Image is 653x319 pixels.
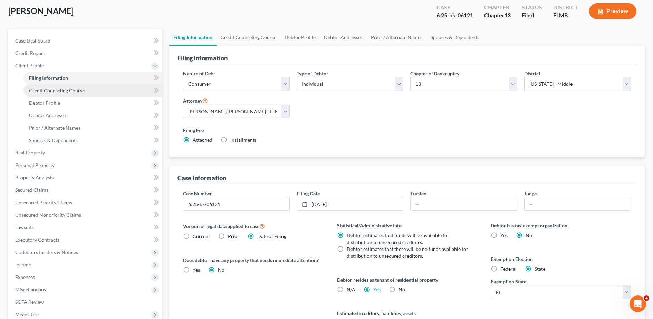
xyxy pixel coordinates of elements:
[367,29,426,46] a: Prior / Alternate Names
[280,29,320,46] a: Debtor Profile
[500,232,508,238] span: Yes
[15,38,50,44] span: Case Dashboard
[193,137,212,143] span: Attached
[525,197,631,210] input: --
[15,249,78,255] span: Codebtors Insiders & Notices
[169,29,217,46] a: Filing Information
[183,222,323,230] label: Version of legal data applied to case
[10,209,162,221] a: Unsecured Nonpriority Claims
[491,278,526,285] label: Exemption State
[337,276,477,283] label: Debtor resides as tenant of residential property
[484,11,511,19] div: Chapter
[29,125,80,131] span: Prior / Alternate Names
[257,233,286,239] span: Date of Filing
[23,84,162,97] a: Credit Counseling Course
[15,162,55,168] span: Personal Property
[15,199,72,205] span: Unsecured Priority Claims
[8,6,74,16] span: [PERSON_NAME]
[491,255,631,263] label: Exemption Election
[183,197,289,210] input: Enter case number...
[15,50,45,56] span: Credit Report
[411,197,517,210] input: --
[526,232,532,238] span: No
[10,234,162,246] a: Executory Contracts
[15,175,54,180] span: Property Analysis
[10,196,162,209] a: Unsecured Priority Claims
[347,287,355,292] span: N/A
[228,233,239,239] span: Prior
[183,96,208,105] label: Attorney
[10,296,162,308] a: SOFA Review
[29,75,68,81] span: Filing Information
[183,70,215,77] label: Nature of Debt
[23,122,162,134] a: Prior / Alternate Names
[410,190,426,197] label: Trustee
[436,3,473,11] div: Case
[23,134,162,147] a: Spouses & Dependents
[410,70,459,77] label: Chapter of Bankruptcy
[644,295,649,301] span: 4
[553,3,578,11] div: District
[15,311,39,317] span: Means Test
[177,54,228,62] div: Filing Information
[15,63,44,68] span: Client Profile
[491,222,631,229] label: Debtor is a tax exempt organization
[337,310,477,317] label: Estimated creditors, liabilities, assets
[15,287,46,292] span: Miscellaneous
[23,109,162,122] a: Debtor Addresses
[500,266,517,272] span: Federal
[505,12,511,18] span: 13
[426,29,483,46] a: Spouses & Dependents
[553,11,578,19] div: FLMB
[484,3,511,11] div: Chapter
[29,137,78,143] span: Spouses & Dependents
[29,100,60,106] span: Debtor Profile
[436,11,473,19] div: 6:25-bk-06121
[15,224,34,230] span: Lawsuits
[524,190,537,197] label: Judge
[23,97,162,109] a: Debtor Profile
[15,150,45,156] span: Real Property
[15,237,59,243] span: Executory Contracts
[183,256,323,264] label: Does debtor have any property that needs immediate attention?
[337,222,477,229] label: Statistical/Administrative Info
[10,184,162,196] a: Secured Claims
[193,267,200,273] span: Yes
[10,171,162,184] a: Property Analysis
[630,295,646,312] iframe: Intercom live chat
[398,287,405,292] span: No
[347,246,468,259] span: Debtor estimates that there will be no funds available for distribution to unsecured creditors.
[23,72,162,84] a: Filing Information
[347,232,449,245] span: Debtor estimates that funds will be available for distribution to unsecured creditors.
[522,3,542,11] div: Status
[15,262,31,268] span: Income
[29,87,85,93] span: Credit Counseling Course
[29,112,68,118] span: Debtor Addresses
[183,126,631,134] label: Filing Fee
[524,70,540,77] label: District
[535,266,545,272] span: State
[297,197,403,210] a: [DATE]
[10,221,162,234] a: Lawsuits
[320,29,367,46] a: Debtor Addresses
[15,212,81,218] span: Unsecured Nonpriority Claims
[230,137,257,143] span: Installments
[522,11,542,19] div: Filed
[297,190,320,197] label: Filing Date
[15,187,48,193] span: Secured Claims
[217,29,280,46] a: Credit Counseling Course
[10,47,162,59] a: Credit Report
[183,190,212,197] label: Case Number
[218,267,224,273] span: No
[297,70,328,77] label: Type of Debtor
[373,287,381,292] a: Yes
[15,299,44,305] span: SOFA Review
[589,3,636,19] button: Preview
[177,174,226,182] div: Case Information
[10,35,162,47] a: Case Dashboard
[193,233,210,239] span: Current
[15,274,35,280] span: Expenses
